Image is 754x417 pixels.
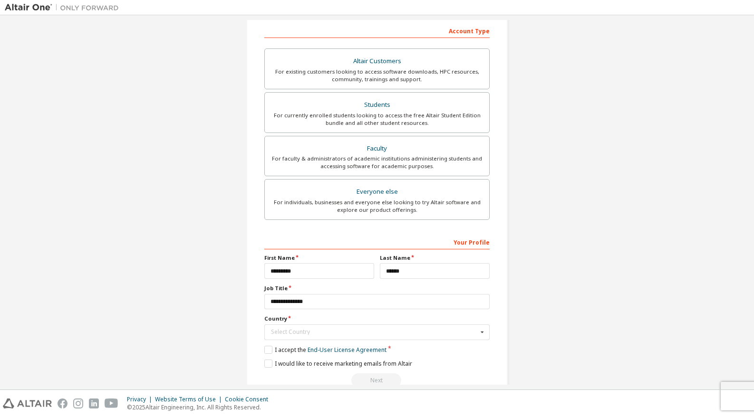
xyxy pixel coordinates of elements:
img: Altair One [5,3,124,12]
a: End-User License Agreement [308,346,387,354]
label: I accept the [264,346,387,354]
div: Your Profile [264,234,490,249]
img: youtube.svg [105,398,118,408]
div: Select Country [271,329,478,335]
div: For faculty & administrators of academic institutions administering students and accessing softwa... [271,155,483,170]
div: Account Type [264,23,490,38]
div: For existing customers looking to access software downloads, HPC resources, community, trainings ... [271,68,483,83]
div: Altair Customers [271,55,483,68]
label: Last Name [380,254,490,262]
img: facebook.svg [58,398,68,408]
img: instagram.svg [73,398,83,408]
label: Country [264,315,490,322]
div: For currently enrolled students looking to access the free Altair Student Edition bundle and all ... [271,112,483,127]
div: Faculty [271,142,483,155]
div: Cookie Consent [225,396,274,403]
div: For individuals, businesses and everyone else looking to try Altair software and explore our prod... [271,199,483,214]
label: First Name [264,254,374,262]
label: Job Title [264,284,490,292]
div: Privacy [127,396,155,403]
div: Students [271,98,483,112]
div: Everyone else [271,185,483,199]
div: Website Terms of Use [155,396,225,403]
div: Read and acccept EULA to continue [264,373,490,388]
img: linkedin.svg [89,398,99,408]
label: I would like to receive marketing emails from Altair [264,360,412,368]
img: altair_logo.svg [3,398,52,408]
p: © 2025 Altair Engineering, Inc. All Rights Reserved. [127,403,274,411]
